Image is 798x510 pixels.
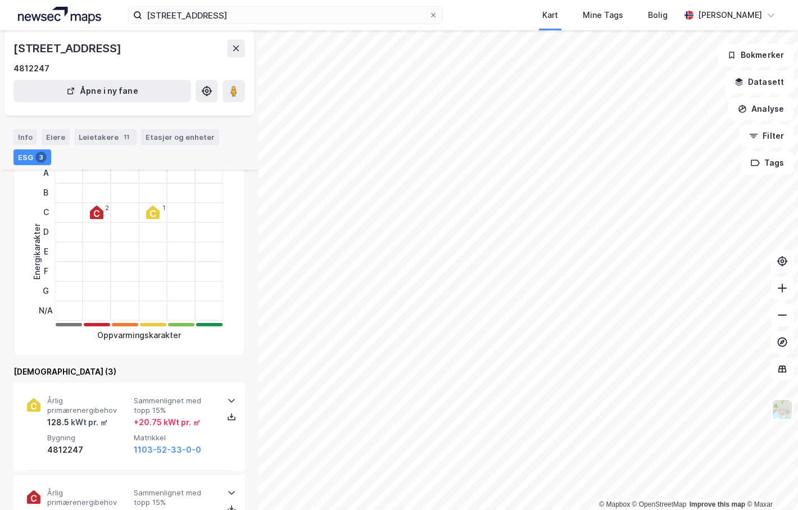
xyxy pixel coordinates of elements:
[725,71,794,93] button: Datasett
[105,204,109,211] div: 2
[35,152,47,163] div: 3
[18,7,101,24] img: logo.a4113a55bc3d86da70a041830d287a7e.svg
[13,62,49,75] div: 4812247
[134,433,216,443] span: Matrikkel
[39,242,53,262] div: E
[772,399,793,420] img: Z
[599,500,630,508] a: Mapbox
[142,7,429,24] input: Søk på adresse, matrikkel, gårdeiere, leietakere eller personer
[74,129,137,145] div: Leietakere
[134,443,201,457] button: 1103-52-33-0-0
[121,131,132,143] div: 11
[134,396,216,416] span: Sammenlignet med topp 15%
[47,416,108,429] div: 128.5
[134,488,216,508] span: Sammenlignet med topp 15%
[134,416,201,429] div: + 20.75 kWt pr. ㎡
[146,132,215,142] div: Etasjer og enheter
[69,416,108,429] div: kWt pr. ㎡
[47,396,129,416] span: Årlig primærenergibehov
[13,365,245,379] div: [DEMOGRAPHIC_DATA] (3)
[718,44,794,66] button: Bokmerker
[648,8,668,22] div: Bolig
[13,129,37,145] div: Info
[39,183,53,203] div: B
[741,152,794,174] button: Tags
[542,8,558,22] div: Kart
[30,224,44,280] div: Energikarakter
[583,8,623,22] div: Mine Tags
[13,80,191,102] button: Åpne i ny fane
[39,281,53,301] div: G
[162,204,165,211] div: 1
[47,443,129,457] div: 4812247
[42,129,70,145] div: Eiere
[13,39,124,57] div: [STREET_ADDRESS]
[698,8,762,22] div: [PERSON_NAME]
[47,433,129,443] span: Bygning
[97,329,181,342] div: Oppvarmingskarakter
[39,203,53,222] div: C
[13,149,51,165] div: ESG
[740,125,794,147] button: Filter
[632,500,687,508] a: OpenStreetMap
[39,163,53,183] div: A
[728,98,794,120] button: Analyse
[742,456,798,510] iframe: Chat Widget
[39,301,53,321] div: N/A
[39,262,53,281] div: F
[47,488,129,508] span: Årlig primærenergibehov
[39,222,53,242] div: D
[690,500,745,508] a: Improve this map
